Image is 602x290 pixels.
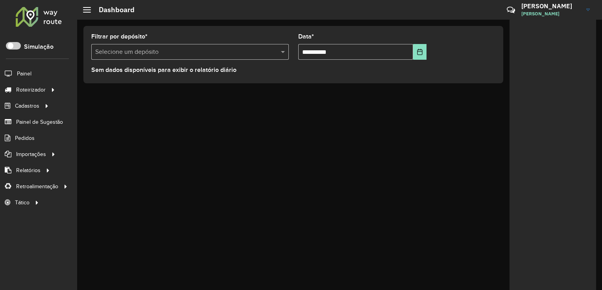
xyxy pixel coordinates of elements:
label: Sem dados disponíveis para exibir o relatório diário [91,65,236,75]
label: Filtrar por depósito [91,32,148,41]
button: Choose Date [413,44,427,60]
span: Pedidos [15,134,35,142]
span: Cadastros [15,102,39,110]
span: Tático [15,198,30,207]
h2: Dashboard [91,6,135,14]
label: Data [298,32,314,41]
span: Importações [16,150,46,158]
span: Roteirizador [16,86,46,94]
a: Contato Rápido [502,2,519,18]
h3: [PERSON_NAME] [521,2,580,10]
span: [PERSON_NAME] [521,10,580,17]
span: Retroalimentação [16,182,58,191]
span: Relatórios [16,166,41,174]
span: Painel de Sugestão [16,118,63,126]
label: Simulação [24,42,54,51]
span: Painel [17,70,31,78]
